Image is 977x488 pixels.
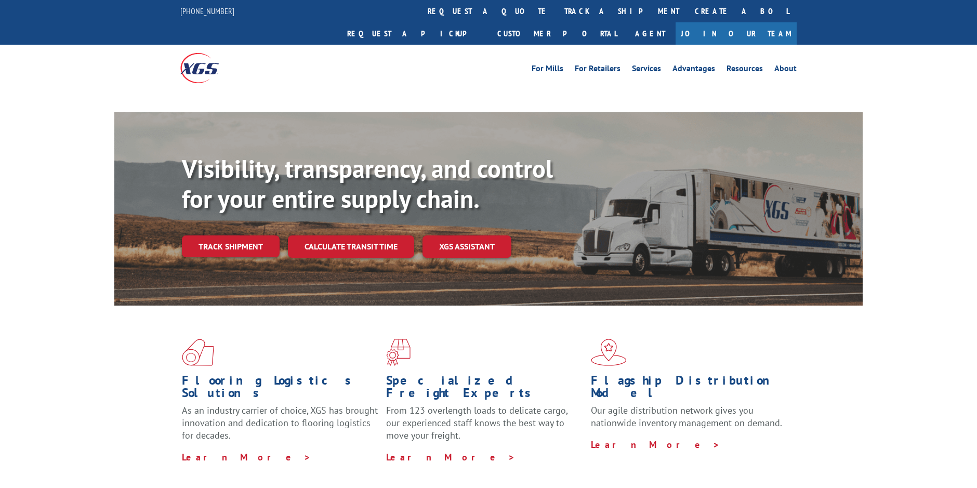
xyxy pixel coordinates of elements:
a: Join Our Team [676,22,797,45]
a: Track shipment [182,235,280,257]
a: For Mills [532,64,563,76]
a: For Retailers [575,64,620,76]
a: Calculate transit time [288,235,414,258]
b: Visibility, transparency, and control for your entire supply chain. [182,152,553,215]
span: Our agile distribution network gives you nationwide inventory management on demand. [591,404,782,429]
a: Request a pickup [339,22,490,45]
p: From 123 overlength loads to delicate cargo, our experienced staff knows the best way to move you... [386,404,583,451]
a: Learn More > [591,439,720,451]
img: xgs-icon-flagship-distribution-model-red [591,339,627,366]
a: Learn More > [182,451,311,463]
img: xgs-icon-focused-on-flooring-red [386,339,411,366]
h1: Specialized Freight Experts [386,374,583,404]
h1: Flagship Distribution Model [591,374,787,404]
a: Learn More > [386,451,516,463]
a: Services [632,64,661,76]
a: About [774,64,797,76]
img: xgs-icon-total-supply-chain-intelligence-red [182,339,214,366]
a: XGS ASSISTANT [423,235,511,258]
a: Customer Portal [490,22,625,45]
a: Resources [727,64,763,76]
a: Advantages [672,64,715,76]
a: Agent [625,22,676,45]
a: [PHONE_NUMBER] [180,6,234,16]
h1: Flooring Logistics Solutions [182,374,378,404]
span: As an industry carrier of choice, XGS has brought innovation and dedication to flooring logistics... [182,404,378,441]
